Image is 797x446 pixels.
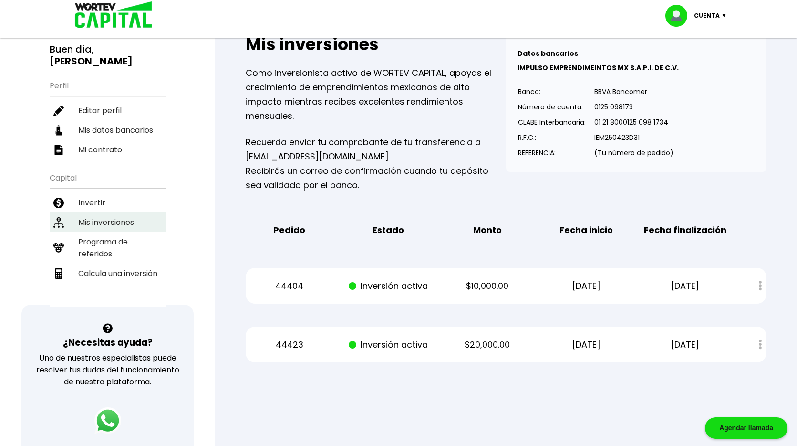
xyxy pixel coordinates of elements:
p: Inversión activa [347,338,430,352]
img: icon-down [720,14,733,17]
b: [PERSON_NAME] [50,54,133,68]
a: Invertir [50,193,166,212]
b: Datos bancarios [518,49,578,58]
img: logos_whatsapp-icon.242b2217.svg [94,407,121,434]
p: [DATE] [545,338,628,352]
p: REFERENCIA: [518,146,586,160]
p: 44423 [248,338,331,352]
img: recomiendanos-icon.9b8e9327.svg [53,243,64,253]
a: Calcula una inversión [50,264,166,283]
p: Recuerda enviar tu comprobante de tu transferencia a Recibirás un correo de confirmación cuando t... [246,135,506,192]
b: Monto [473,223,502,237]
p: Uno de nuestros especialistas puede resolver tus dudas del funcionamiento de nuestra plataforma. [34,352,181,388]
ul: Capital [50,167,166,307]
p: (Tu número de pedido) [594,146,673,160]
p: CLABE Interbancaria: [518,115,586,129]
img: profile-image [665,5,694,27]
b: Pedido [273,223,305,237]
a: [EMAIL_ADDRESS][DOMAIN_NAME] [246,150,389,162]
a: Mi contrato [50,140,166,159]
p: Inversión activa [347,279,430,293]
b: Fecha finalización [644,223,726,237]
img: inversiones-icon.6695dc30.svg [53,217,64,228]
a: Programa de referidos [50,232,166,264]
b: Estado [373,223,404,237]
p: IEM250423D31 [594,130,673,145]
p: 01 21 8000125 098 1734 [594,115,673,129]
a: Editar perfil [50,101,166,120]
img: editar-icon.952d3147.svg [53,106,64,116]
p: Como inversionista activo de WORTEV CAPITAL, apoyas el crecimiento de emprendimientos mexicanos d... [246,66,506,123]
p: Banco: [518,85,586,99]
ul: Perfil [50,75,166,159]
p: [DATE] [545,279,628,293]
img: contrato-icon.f2db500c.svg [53,145,64,155]
h3: Buen día, [50,43,166,67]
p: Cuenta [694,9,720,23]
div: Agendar llamada [705,417,787,439]
img: invertir-icon.b3b967d7.svg [53,198,64,208]
p: $20,000.00 [445,338,529,352]
p: R.F.C.: [518,130,586,145]
h3: ¿Necesitas ayuda? [63,336,153,350]
p: [DATE] [643,338,727,352]
p: Número de cuenta: [518,100,586,114]
h2: Mis inversiones [246,35,506,54]
b: IMPULSO EMPRENDIMEINTOS MX S.A.P.I. DE C.V. [518,63,679,73]
p: $10,000.00 [445,279,529,293]
img: datos-icon.10cf9172.svg [53,125,64,136]
p: 0125 098173 [594,100,673,114]
img: calculadora-icon.17d418c4.svg [53,268,64,279]
p: BBVA Bancomer [594,85,673,99]
p: 44404 [248,279,331,293]
p: [DATE] [643,279,727,293]
a: Mis inversiones [50,212,166,232]
b: Fecha inicio [559,223,613,237]
a: Mis datos bancarios [50,120,166,140]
